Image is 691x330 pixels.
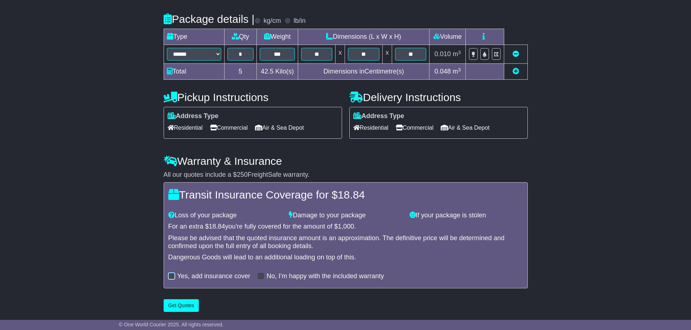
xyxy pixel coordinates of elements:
div: Damage to your package [285,212,406,220]
div: Please be advised that the quoted insurance amount is an approximation. The definitive price will... [168,234,523,250]
label: Address Type [353,112,404,120]
button: Get Quotes [164,299,199,312]
td: Volume [429,29,466,45]
td: Qty [224,29,256,45]
h4: Warranty & Insurance [164,155,528,167]
div: Loss of your package [165,212,285,220]
span: Commercial [210,122,248,133]
sup: 3 [458,50,461,55]
span: © One World Courier 2025. All rights reserved. [119,322,224,327]
td: 5 [224,64,256,80]
span: 18.84 [338,189,365,201]
h4: Pickup Instructions [164,91,342,103]
td: x [336,45,345,64]
td: Total [164,64,224,80]
label: kg/cm [263,17,281,25]
h4: Delivery Instructions [349,91,528,103]
span: 0.048 [435,68,451,75]
h4: Transit Insurance Coverage for $ [168,189,523,201]
span: Residential [168,122,203,133]
h4: Package details | [164,13,255,25]
span: Air & Sea Depot [255,122,304,133]
div: All our quotes include a $ FreightSafe warranty. [164,171,528,179]
span: Commercial [396,122,433,133]
td: Weight [256,29,298,45]
span: m [453,68,461,75]
a: Add new item [513,68,519,75]
td: Dimensions in Centimetre(s) [298,64,429,80]
label: Yes, add insurance cover [177,272,250,280]
label: lb/in [293,17,305,25]
div: If your package is stolen [406,212,527,220]
span: Air & Sea Depot [441,122,490,133]
label: No, I'm happy with the included warranty [267,272,384,280]
span: 18.84 [209,223,225,230]
label: Address Type [168,112,219,120]
td: Dimensions (L x W x H) [298,29,429,45]
a: Remove this item [513,50,519,58]
div: For an extra $ you're fully covered for the amount of $ . [168,223,523,231]
td: Type [164,29,224,45]
span: Residential [353,122,388,133]
div: Dangerous Goods will lead to an additional loading on top of this. [168,254,523,262]
td: Kilo(s) [256,64,298,80]
span: m [453,50,461,58]
span: 42.5 [261,68,273,75]
sup: 3 [458,67,461,72]
span: 250 [237,171,248,178]
span: 1,000 [338,223,354,230]
td: x [382,45,392,64]
span: 0.010 [435,50,451,58]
